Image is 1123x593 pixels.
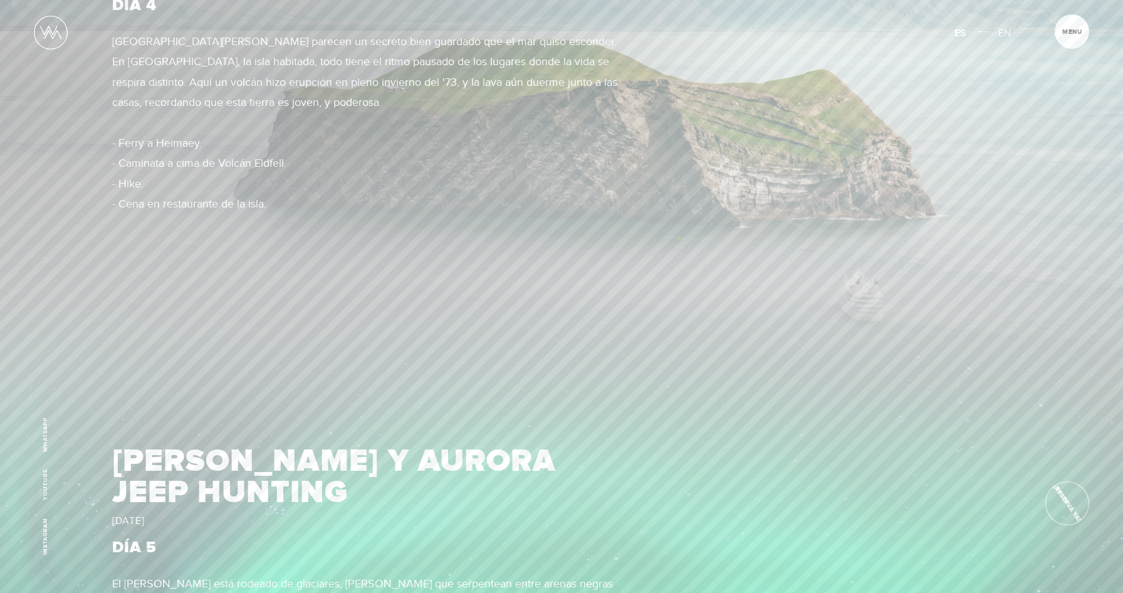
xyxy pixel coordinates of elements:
a: Youtube [42,469,49,500]
p: [GEOGRAPHIC_DATA][PERSON_NAME] parecen un secreto bien guardado que el mar quiso esconder. En [GE... [112,32,617,215]
a: Instagram [42,518,49,555]
h2: [PERSON_NAME] Y AURORA JEEP HUNTING [112,446,617,508]
span: [DATE] [112,515,145,527]
span: EN [998,27,1011,39]
a: EN [998,23,1011,43]
h3: DÍA 5 [112,540,617,555]
span: ES [954,27,966,39]
a: ES [954,23,966,43]
img: Logo [34,16,68,50]
a: WhatsApp [42,417,49,452]
a: ¡Reservá Ya! [1037,473,1098,533]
